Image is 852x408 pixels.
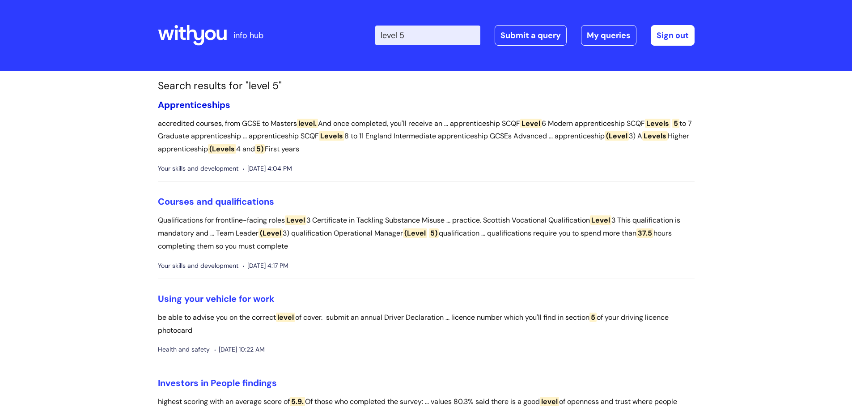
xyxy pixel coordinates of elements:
input: Search [375,26,480,45]
a: Using your vehicle for work [158,293,275,305]
span: Level [285,215,306,225]
span: Level [520,119,542,128]
span: (Levels [208,144,236,154]
p: Qualifications for frontline-facing roles 3 Certificate in Tackling Substance Misuse ... practice... [158,214,695,253]
div: | - [375,25,695,46]
span: 5) [255,144,265,154]
span: level [276,313,295,322]
span: (Level [605,131,629,141]
a: My queries [581,25,636,46]
span: Your skills and development [158,260,238,271]
span: Health and safety [158,344,210,355]
a: Courses and qualifications [158,196,274,207]
span: 5.9. [290,397,305,406]
a: Submit a query [495,25,567,46]
span: [DATE] 10:22 AM [214,344,265,355]
p: be able to advise you on the correct of cover. submit an annual Driver Declaration ... licence nu... [158,311,695,337]
p: accredited courses, from GCSE to Masters And once completed, you'll receive an ... apprenticeship... [158,117,695,156]
a: Apprenticeships [158,99,230,111]
span: Levels [319,131,344,141]
span: [DATE] 4:17 PM [243,260,288,271]
span: 5) [429,228,439,238]
span: level. [297,119,318,128]
span: Your skills and development [158,163,238,174]
a: Sign out [651,25,695,46]
span: Level [590,215,611,225]
span: 5 [672,119,679,128]
span: Levels [645,119,670,128]
span: (Level [403,228,427,238]
span: [DATE] 4:04 PM [243,163,292,174]
h1: Search results for "level 5" [158,80,695,92]
span: level [540,397,559,406]
span: 5 [589,313,597,322]
span: (Level [259,228,283,238]
span: 37.5 [636,228,653,238]
a: Investors in People findings [158,377,277,389]
span: Levels [642,131,668,141]
p: info hub [233,28,263,43]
